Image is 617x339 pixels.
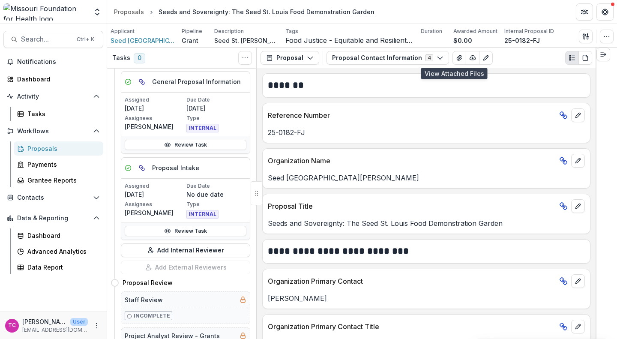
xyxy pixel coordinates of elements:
h4: Proposal Review [123,278,173,287]
a: Dashboard [3,72,103,86]
button: Proposal Contact Information4 [326,51,449,65]
p: [DATE] [125,104,185,113]
div: Seeds and Sovereignty: The Seed St. Louis Food Demonstration Garden [159,7,374,16]
button: Search... [3,31,103,48]
div: Tori Cope [8,323,16,328]
button: More [91,321,102,331]
p: Reference Number [268,110,556,120]
div: Advanced Analytics [27,247,96,256]
span: Food Justice - Equitable and Resilient Food Systems [285,36,414,45]
a: Tasks [14,107,103,121]
img: Missouri Foundation for Health logo [3,3,88,21]
div: Proposals [27,144,96,153]
p: [DATE] [186,104,246,113]
button: Toggle View Cancelled Tasks [238,51,252,65]
a: Grantee Reports [14,173,103,187]
p: Duration [421,27,442,35]
p: [PERSON_NAME] [125,208,185,217]
p: Type [186,201,246,208]
p: Incomplete [134,312,170,320]
p: Due Date [186,96,246,104]
button: Partners [576,3,593,21]
p: Grant [182,36,198,45]
p: Assignees [125,201,185,208]
p: Internal Proposal ID [504,27,554,35]
p: Pipeline [182,27,202,35]
h5: Staff Review [125,295,163,304]
p: Due Date [186,182,246,190]
p: [DATE] [125,190,185,199]
button: Open Workflows [3,124,103,138]
p: Description [214,27,244,35]
button: Open Activity [3,90,103,103]
button: Open entity switcher [91,3,103,21]
p: Seed St. [PERSON_NAME] requests funding for staff and materials for the demonstration garden. The... [214,36,279,45]
span: Notifications [17,58,100,66]
div: Dashboard [17,75,96,84]
a: Advanced Analytics [14,244,103,258]
div: Grantee Reports [27,176,96,185]
span: Search... [21,35,72,43]
button: Open Data & Reporting [3,211,103,225]
div: Payments [27,160,96,169]
p: Applicant [111,27,135,35]
button: Get Help [596,3,614,21]
button: edit [571,320,585,333]
p: 25-0182-FJ [504,36,540,45]
p: Seed [GEOGRAPHIC_DATA][PERSON_NAME] [268,173,585,183]
p: $0.00 [453,36,472,45]
button: Expand right [596,48,610,61]
a: Payments [14,157,103,171]
button: Edit as form [479,51,493,65]
p: Tags [285,27,298,35]
button: Add Internal Reviewer [121,243,250,257]
a: Review Task [125,226,246,236]
p: Assigned [125,96,185,104]
span: Workflows [17,128,90,135]
button: Open Contacts [3,191,103,204]
button: edit [571,108,585,122]
p: Proposal Title [268,201,556,211]
button: edit [571,154,585,168]
div: Data Report [27,263,96,272]
a: Proposals [14,141,103,156]
div: Dashboard [27,231,96,240]
a: Dashboard [14,228,103,243]
h3: Tasks [112,54,130,62]
button: Plaintext view [565,51,579,65]
p: Assigned [125,182,185,190]
p: [PERSON_NAME] [268,293,585,303]
span: INTERNAL [186,124,219,132]
button: Notifications [3,55,103,69]
p: [PERSON_NAME] [22,317,67,326]
button: PDF view [578,51,592,65]
h5: General Proposal Information [152,77,241,86]
a: Data Report [14,260,103,274]
button: edit [571,199,585,213]
p: No due date [186,190,246,199]
p: 25-0182-FJ [268,127,585,138]
a: Seed [GEOGRAPHIC_DATA][PERSON_NAME] [111,36,175,45]
div: Ctrl + K [75,35,96,44]
nav: breadcrumb [111,6,378,18]
a: Proposals [111,6,147,18]
span: Contacts [17,194,90,201]
h5: Proposal Intake [152,163,199,172]
button: Proposal [261,51,319,65]
p: [EMAIL_ADDRESS][DOMAIN_NAME] [22,326,88,334]
button: Add External Reviewers [121,261,250,274]
p: Organization Primary Contact Title [268,321,556,332]
a: Review Task [125,140,246,150]
button: edit [571,274,585,288]
span: 0 [134,53,145,63]
p: Awarded Amount [453,27,497,35]
span: INTERNAL [186,210,219,219]
div: Proposals [114,7,144,16]
span: Activity [17,93,90,100]
button: Parent task [135,75,149,89]
p: Organization Name [268,156,556,166]
p: User [70,318,88,326]
p: Organization Primary Contact [268,276,556,286]
span: Data & Reporting [17,215,90,222]
div: Tasks [27,109,96,118]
